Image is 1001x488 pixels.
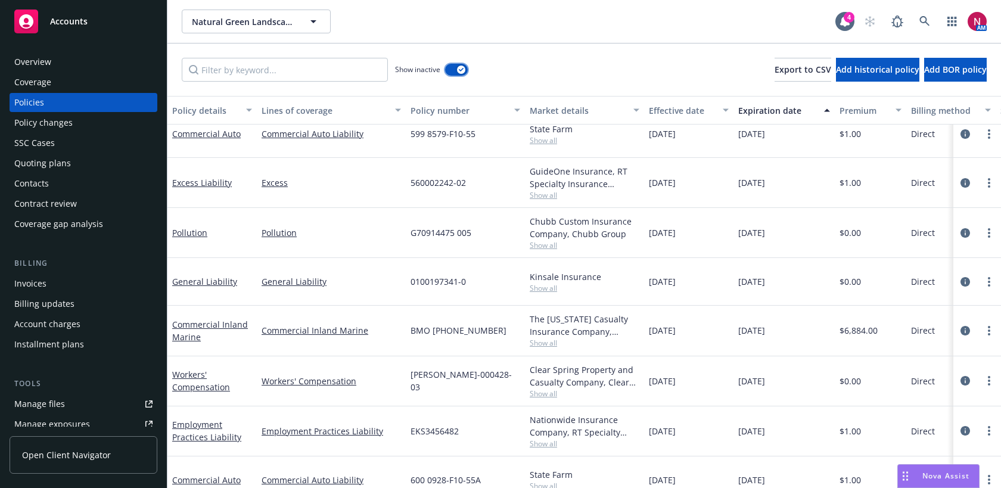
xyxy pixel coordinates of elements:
[10,133,157,153] a: SSC Cases
[182,58,388,82] input: Filter by keyword...
[525,96,644,125] button: Market details
[14,93,44,112] div: Policies
[775,58,831,82] button: Export to CSV
[958,127,972,141] a: circleInformation
[14,154,71,173] div: Quoting plans
[10,257,157,269] div: Billing
[10,315,157,334] a: Account charges
[913,10,937,33] a: Search
[262,104,388,117] div: Lines of coverage
[10,194,157,213] a: Contract review
[911,226,935,239] span: Direct
[530,468,639,481] div: State Farm
[835,96,906,125] button: Premium
[172,369,230,393] a: Workers' Compensation
[982,473,996,487] a: more
[530,283,639,293] span: Show all
[172,128,241,139] a: Commercial Auto
[530,271,639,283] div: Kinsale Insurance
[530,215,639,240] div: Chubb Custom Insurance Company, Chubb Group
[958,374,972,388] a: circleInformation
[840,375,861,387] span: $0.00
[14,133,55,153] div: SSC Cases
[530,123,639,135] div: State Farm
[10,394,157,414] a: Manage files
[911,375,935,387] span: Direct
[530,363,639,388] div: Clear Spring Property and Casualty Company, Clear Spring Property and Casualty Company, Paragon I...
[14,415,90,434] div: Manage exposures
[738,226,765,239] span: [DATE]
[530,439,639,449] span: Show all
[649,425,676,437] span: [DATE]
[840,128,861,140] span: $1.00
[530,104,626,117] div: Market details
[897,464,980,488] button: Nova Assist
[982,275,996,289] a: more
[14,215,103,234] div: Coverage gap analysis
[982,226,996,240] a: more
[649,128,676,140] span: [DATE]
[911,275,935,288] span: Direct
[262,375,401,387] a: Workers' Compensation
[958,176,972,190] a: circleInformation
[911,128,935,140] span: Direct
[10,415,157,434] a: Manage exposures
[14,394,65,414] div: Manage files
[10,174,157,193] a: Contacts
[911,324,935,337] span: Direct
[898,465,913,487] div: Drag to move
[172,227,207,238] a: Pollution
[530,240,639,250] span: Show all
[649,324,676,337] span: [DATE]
[649,226,676,239] span: [DATE]
[172,177,232,188] a: Excess Liability
[530,338,639,348] span: Show all
[406,96,525,125] button: Policy number
[924,58,987,82] button: Add BOR policy
[530,313,639,338] div: The [US_STATE] Casualty Insurance Company, Liberty Mutual
[14,274,46,293] div: Invoices
[14,113,73,132] div: Policy changes
[10,52,157,72] a: Overview
[982,176,996,190] a: more
[738,375,765,387] span: [DATE]
[911,104,978,117] div: Billing method
[738,176,765,189] span: [DATE]
[395,64,440,74] span: Show inactive
[172,474,241,486] a: Commercial Auto
[858,10,882,33] a: Start snowing
[738,275,765,288] span: [DATE]
[836,64,919,75] span: Add historical policy
[982,374,996,388] a: more
[738,104,817,117] div: Expiration date
[733,96,835,125] button: Expiration date
[10,215,157,234] a: Coverage gap analysis
[530,388,639,399] span: Show all
[10,378,157,390] div: Tools
[167,96,257,125] button: Policy details
[958,424,972,438] a: circleInformation
[911,176,935,189] span: Direct
[885,10,909,33] a: Report a Bug
[10,93,157,112] a: Policies
[844,12,854,23] div: 4
[836,58,919,82] button: Add historical policy
[262,176,401,189] a: Excess
[649,474,676,486] span: [DATE]
[411,275,466,288] span: 0100197341-0
[411,324,506,337] span: BMO [PHONE_NUMBER]
[14,335,84,354] div: Installment plans
[982,424,996,438] a: more
[10,294,157,313] a: Billing updates
[14,194,77,213] div: Contract review
[411,368,520,393] span: [PERSON_NAME]-000428-03
[922,471,969,481] span: Nova Assist
[262,128,401,140] a: Commercial Auto Liability
[840,474,861,486] span: $1.00
[530,135,639,145] span: Show all
[775,64,831,75] span: Export to CSV
[982,324,996,338] a: more
[982,127,996,141] a: more
[172,104,239,117] div: Policy details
